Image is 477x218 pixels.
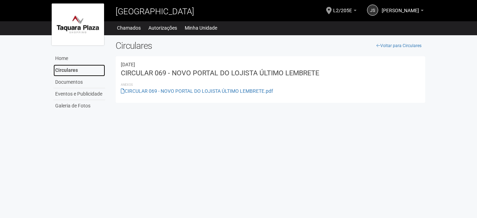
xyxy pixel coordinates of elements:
[117,23,141,33] a: Chamados
[116,7,194,16] span: [GEOGRAPHIC_DATA]
[121,82,420,88] li: Anexos
[333,9,357,14] a: L2/205E
[121,69,420,76] h3: CIRCULAR 069 - NOVO PORTAL DO LOJISTA ÚLTIMO LEMBRETE
[382,1,419,13] span: Jessica Santos Franklin Carvalho
[367,5,378,16] a: JS
[53,65,105,76] a: Circulares
[53,88,105,100] a: Eventos e Publicidade
[148,23,177,33] a: Autorizações
[116,40,425,51] h2: Circulares
[333,1,352,13] span: L2/205E
[121,61,420,68] div: 22/08/2025 21:46
[373,40,425,51] a: Voltar para Circulares
[382,9,424,14] a: [PERSON_NAME]
[53,53,105,65] a: Home
[52,3,104,45] img: logo.jpg
[185,23,217,33] a: Minha Unidade
[121,88,273,94] a: CIRCULAR 069 - NOVO PORTAL DO LOJISTA ÚLTIMO LEMBRETE.pdf
[53,100,105,112] a: Galeria de Fotos
[53,76,105,88] a: Documentos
